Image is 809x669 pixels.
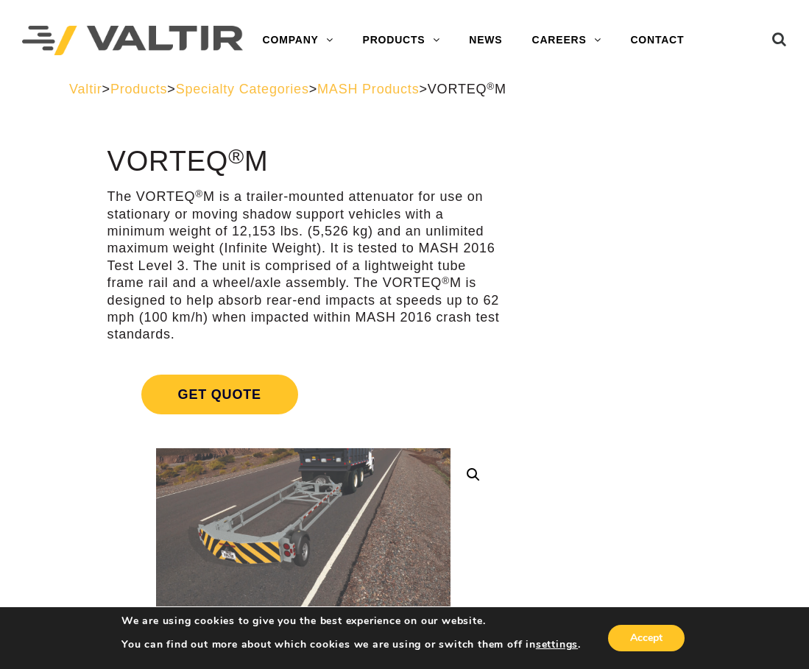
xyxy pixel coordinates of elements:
[517,26,616,55] a: CAREERS
[536,638,578,651] button: settings
[442,275,450,286] sup: ®
[176,82,309,96] a: Specialty Categories
[317,82,419,96] a: MASH Products
[428,82,506,96] span: VORTEQ M
[69,81,740,98] div: > > > >
[195,188,203,199] sup: ®
[22,26,243,56] img: Valtir
[487,81,495,92] sup: ®
[608,625,685,651] button: Accept
[348,26,455,55] a: PRODUCTS
[121,615,581,628] p: We are using cookies to give you the best experience on our website.
[228,144,244,168] sup: ®
[107,357,500,432] a: Get Quote
[69,82,102,96] a: Valtir
[121,638,581,651] p: You can find out more about which cookies we are using or switch them off in .
[107,188,500,344] p: The VORTEQ M is a trailer-mounted attenuator for use on stationary or moving shadow support vehic...
[141,375,298,414] span: Get Quote
[110,82,167,96] a: Products
[454,26,517,55] a: NEWS
[615,26,699,55] a: CONTACT
[107,146,500,177] h1: VORTEQ M
[248,26,348,55] a: COMPANY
